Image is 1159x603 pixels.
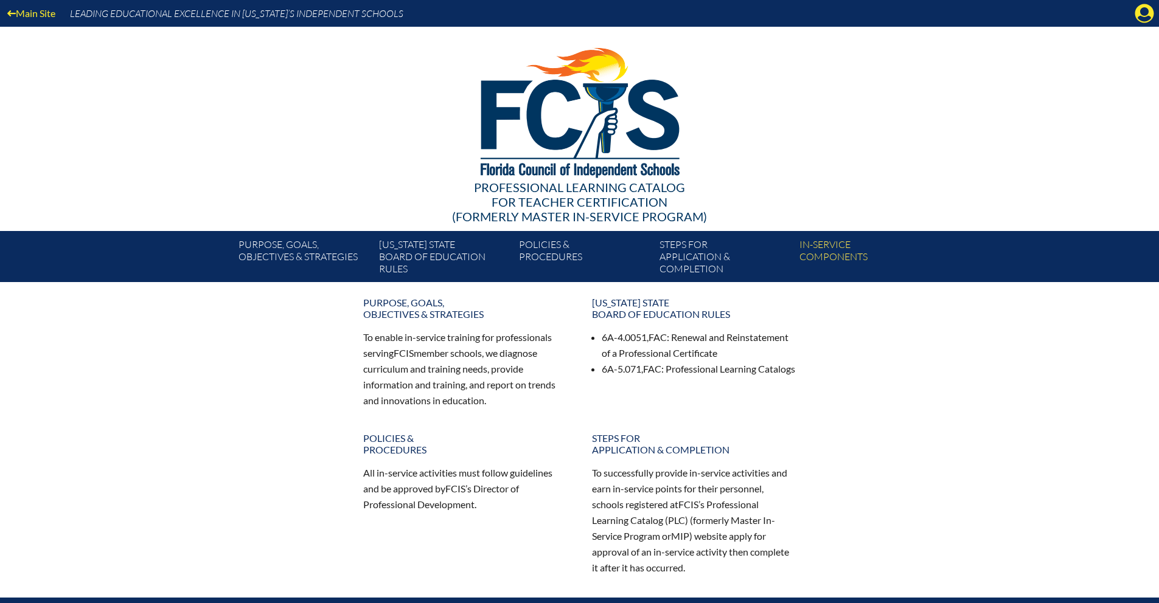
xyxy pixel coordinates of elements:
[649,331,667,343] span: FAC
[356,427,575,460] a: Policies &Procedures
[492,195,667,209] span: for Teacher Certification
[1135,4,1154,23] svg: Manage Account
[356,292,575,325] a: Purpose, goals,objectives & strategies
[363,465,568,512] p: All in-service activities must follow guidelines and be approved by ’s Director of Professional D...
[643,363,661,374] span: FAC
[2,5,60,21] a: Main Site
[585,427,804,460] a: Steps forapplication & completion
[592,465,796,575] p: To successfully provide in-service activities and earn in-service points for their personnel, sch...
[445,483,465,494] span: FCIS
[514,236,654,282] a: Policies &Procedures
[374,236,514,282] a: [US_STATE] StateBoard of Education rules
[602,329,796,361] li: 6A-4.0051, : Renewal and Reinstatement of a Professional Certificate
[795,236,935,282] a: In-servicecomponents
[671,530,689,542] span: MIP
[394,347,414,359] span: FCIS
[602,361,796,377] li: 6A-5.071, : Professional Learning Catalogs
[229,180,930,224] div: Professional Learning Catalog (formerly Master In-service Program)
[234,236,374,282] a: Purpose, goals,objectives & strategies
[678,498,698,510] span: FCIS
[363,329,568,408] p: To enable in-service training for professionals serving member schools, we diagnose curriculum an...
[668,514,685,526] span: PLC
[454,27,705,193] img: FCISlogo221.eps
[585,292,804,325] a: [US_STATE] StateBoard of Education rules
[655,236,795,282] a: Steps forapplication & completion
